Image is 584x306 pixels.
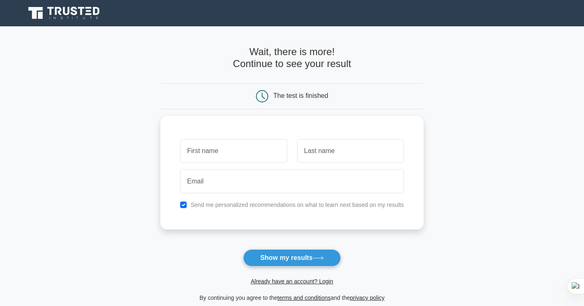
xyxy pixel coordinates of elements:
[277,294,331,301] a: terms and conditions
[190,202,404,208] label: Send me personalized recommendations on what to learn next based on my results
[350,294,385,301] a: privacy policy
[180,169,404,193] input: Email
[155,293,429,303] div: By continuing you agree to the and the
[180,139,287,163] input: First name
[273,92,328,99] div: The test is finished
[297,139,404,163] input: Last name
[160,46,424,70] h4: Wait, there is more! Continue to see your result
[243,249,340,267] button: Show my results
[251,278,333,285] a: Already have an account? Login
